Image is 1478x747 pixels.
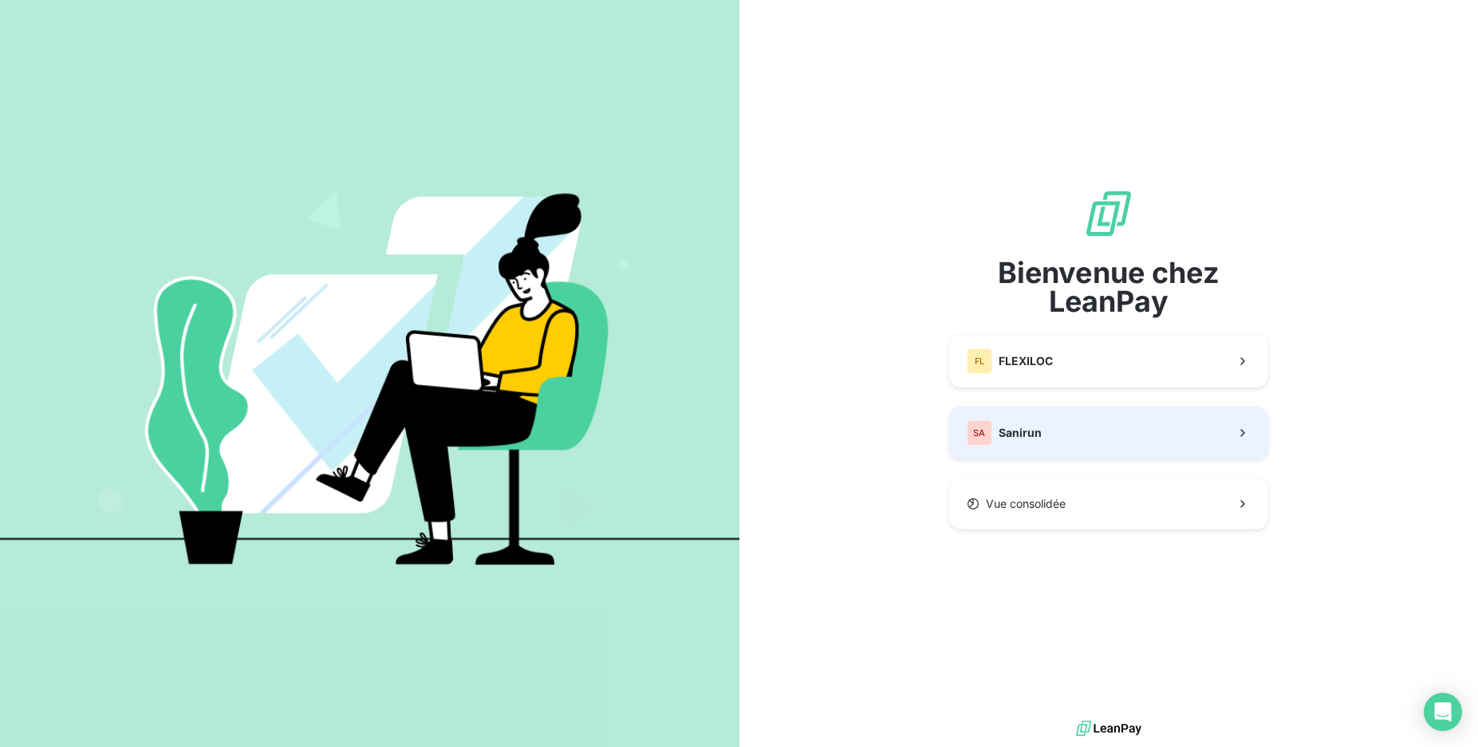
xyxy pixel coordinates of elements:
div: SA [967,420,992,446]
span: Vue consolidée [986,496,1066,512]
img: logo [1076,717,1141,741]
button: FLFLEXILOC [949,335,1268,387]
img: logo sigle [1083,188,1134,239]
span: Sanirun [999,425,1042,441]
div: Open Intercom Messenger [1424,693,1462,731]
span: FLEXILOC [999,353,1053,369]
button: Vue consolidée [949,478,1268,529]
div: FL [967,348,992,374]
span: Bienvenue chez LeanPay [949,258,1268,316]
button: SASanirun [949,407,1268,459]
